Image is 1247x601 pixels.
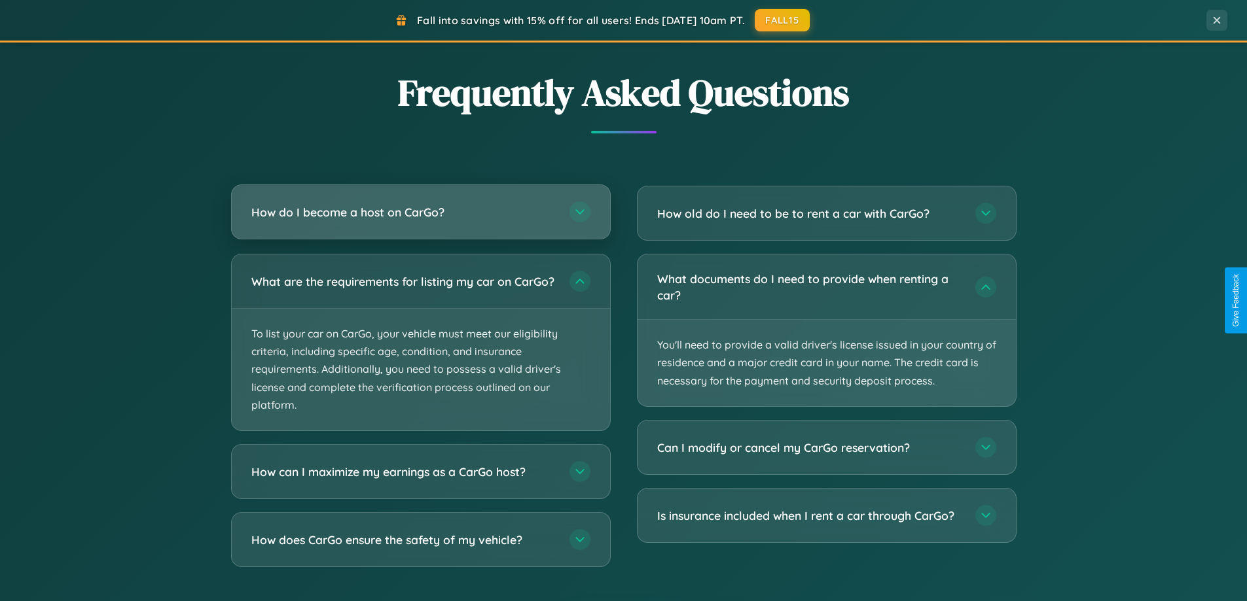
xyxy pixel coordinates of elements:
h3: How do I become a host on CarGo? [251,204,556,220]
p: To list your car on CarGo, your vehicle must meet our eligibility criteria, including specific ag... [232,309,610,430]
h3: Can I modify or cancel my CarGo reservation? [657,439,962,456]
h3: How does CarGo ensure the safety of my vehicle? [251,532,556,548]
h3: Is insurance included when I rent a car through CarGo? [657,507,962,524]
span: Fall into savings with 15% off for all users! Ends [DATE] 10am PT. [417,14,745,27]
p: You'll need to provide a valid driver's license issued in your country of residence and a major c... [638,320,1016,406]
h3: How can I maximize my earnings as a CarGo host? [251,464,556,480]
h3: What documents do I need to provide when renting a car? [657,271,962,303]
button: FALL15 [755,9,810,31]
h3: What are the requirements for listing my car on CarGo? [251,273,556,290]
div: Give Feedback [1231,274,1240,327]
h2: Frequently Asked Questions [231,67,1017,118]
h3: How old do I need to be to rent a car with CarGo? [657,205,962,222]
